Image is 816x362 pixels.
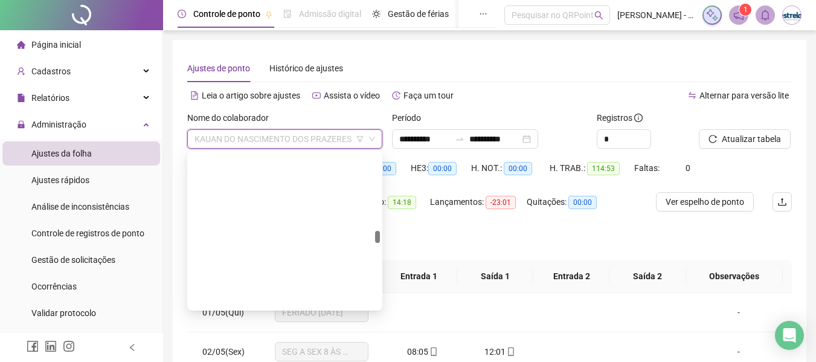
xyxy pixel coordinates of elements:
span: mobile [428,347,438,356]
span: Gestão de solicitações [31,255,115,265]
span: notification [733,10,744,21]
span: swap-right [455,134,464,144]
span: file [17,94,25,102]
span: - [737,308,740,317]
span: facebook [27,340,39,352]
span: Controle de ponto [193,9,260,19]
span: Assista o vídeo [324,91,380,100]
span: file-text [190,91,199,100]
span: upload [777,197,787,207]
span: down [368,135,376,143]
span: 01/05(Qui) [202,308,244,317]
span: Ajustes rápidos [31,175,89,185]
span: lock [17,120,25,129]
div: HE 3: [411,161,471,175]
span: Administração [31,120,86,129]
span: bell [760,10,771,21]
span: 14:18 [388,196,416,209]
th: Saída 1 [457,260,533,293]
span: Ver espelho de ponto [666,195,744,208]
div: H. TRAB.: [550,161,634,175]
div: H. NOT.: [471,161,550,175]
span: 114:53 [587,162,620,175]
span: Validar protocolo [31,308,96,318]
span: home [17,40,25,49]
span: search [594,11,603,20]
div: Quitações: [527,195,611,209]
span: FERIADO DIA DO TRABALHADOR [282,303,361,322]
span: mobile [506,347,515,356]
span: Relatórios [31,93,69,103]
label: Nome do colaborador [187,111,277,124]
span: left [128,343,137,352]
span: KAUAN DO NASCIMENTO DOS PRAZERES [194,130,375,148]
span: Faça um tour [403,91,454,100]
span: reload [708,135,717,143]
label: Período [392,111,429,124]
span: 1 [744,5,748,14]
span: youtube [312,91,321,100]
span: user-add [17,67,25,76]
span: Ajustes da folha [31,149,92,158]
span: Ajustes de ponto [187,63,250,73]
span: Controle de registros de ponto [31,228,144,238]
span: to [455,134,464,144]
span: 02/05(Sex) [202,347,245,357]
span: Faltas: [634,163,661,173]
span: Atualizar tabela [722,132,781,146]
span: [PERSON_NAME] - ESTRELAS INTERNET [617,8,695,22]
span: instagram [63,340,75,352]
span: ellipsis [479,10,487,18]
span: SEG A SEX 8 ÀS 18 HRS [282,343,361,361]
span: 0 [686,163,690,173]
img: 4435 [783,6,801,24]
span: 00:00 [428,162,457,175]
span: Alternar para versão lite [699,91,789,100]
span: Análise de inconsistências [31,202,129,212]
span: sun [372,10,381,18]
span: linkedin [45,340,57,352]
span: Admissão digital [299,9,361,19]
span: Página inicial [31,40,81,50]
span: clock-circle [178,10,186,18]
button: Ver espelho de ponto [656,192,754,212]
span: Registros [597,111,643,124]
div: Open Intercom Messenger [775,321,804,350]
span: 12:01 [484,347,506,357]
span: file-done [283,10,292,18]
span: -23:01 [486,196,516,209]
th: Saída 2 [609,260,686,293]
span: filter [356,135,364,143]
span: 00:00 [504,162,532,175]
span: history [392,91,400,100]
span: Histórico de ajustes [269,63,343,73]
span: info-circle [634,114,643,122]
span: 08:05 [407,347,428,357]
button: Atualizar tabela [699,129,791,149]
img: sparkle-icon.fc2bf0ac1784a2077858766a79e2daf3.svg [705,8,719,22]
span: - [737,347,740,357]
span: Ocorrências [31,282,77,291]
th: Entrada 2 [533,260,609,293]
div: Lançamentos: [430,195,527,209]
span: pushpin [265,11,272,18]
th: Entrada 1 [381,260,457,293]
span: Leia o artigo sobre ajustes [202,91,300,100]
span: Observações [696,270,773,283]
sup: 1 [739,4,751,16]
span: 00:00 [568,196,597,209]
th: Observações [686,260,783,293]
span: swap [688,91,696,100]
span: Gestão de férias [388,9,449,19]
span: Cadastros [31,66,71,76]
